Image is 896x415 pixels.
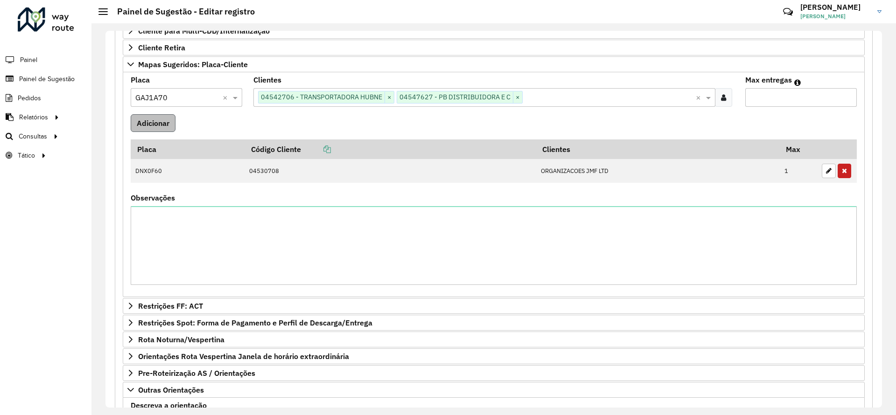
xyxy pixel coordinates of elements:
span: [PERSON_NAME] [800,12,870,21]
th: Placa [131,139,245,159]
span: 04542706 - TRANSPORTADORA HUBNE [259,91,385,103]
a: Cliente Retira [123,40,865,55]
span: Orientações Rota Vespertina Janela de horário extraordinária [138,353,349,360]
label: Observações [131,192,175,203]
span: Tático [18,151,35,160]
span: Restrições FF: ACT [138,302,203,310]
th: Código Cliente [245,139,536,159]
span: Pedidos [18,93,41,103]
span: 04547627 - PB DISTRIBUIDORA E C [397,91,513,103]
a: Outras Orientações [123,382,865,398]
h3: [PERSON_NAME] [800,3,870,12]
td: DNX0F60 [131,159,245,183]
span: Cliente Retira [138,44,185,51]
label: Max entregas [745,74,792,85]
th: Max [780,139,817,159]
td: 04530708 [245,159,536,183]
a: Copiar [301,145,331,154]
label: Clientes [253,74,281,85]
a: Contato Rápido [778,2,798,22]
span: Outras Orientações [138,386,204,394]
span: Consultas [19,131,47,141]
div: Mapas Sugeridos: Placa-Cliente [123,72,865,297]
a: Pre-Roteirização AS / Orientações [123,365,865,381]
span: Rota Noturna/Vespertina [138,336,224,343]
a: Rota Noturna/Vespertina [123,332,865,347]
span: Relatórios [19,112,48,122]
td: ORGANIZACOES JMF LTD [536,159,779,183]
span: × [513,92,522,103]
td: 1 [780,159,817,183]
span: Pre-Roteirização AS / Orientações [138,369,255,377]
span: Clear all [696,92,704,103]
span: Mapas Sugeridos: Placa-Cliente [138,61,248,68]
span: Painel [20,55,37,65]
label: Descreva a orientação [131,400,207,411]
h2: Painel de Sugestão - Editar registro [108,7,255,17]
th: Clientes [536,139,779,159]
span: Cliente para Multi-CDD/Internalização [138,27,270,35]
a: Restrições Spot: Forma de Pagamento e Perfil de Descarga/Entrega [123,315,865,331]
a: Orientações Rota Vespertina Janela de horário extraordinária [123,348,865,364]
em: Máximo de clientes que serão colocados na mesma rota com os clientes informados [794,79,801,86]
button: Adicionar [131,114,175,132]
span: × [385,92,394,103]
label: Placa [131,74,150,85]
a: Cliente para Multi-CDD/Internalização [123,23,865,39]
span: Restrições Spot: Forma de Pagamento e Perfil de Descarga/Entrega [138,319,372,326]
a: Mapas Sugeridos: Placa-Cliente [123,56,865,72]
a: Restrições FF: ACT [123,298,865,314]
span: Clear all [223,92,231,103]
span: Painel de Sugestão [19,74,75,84]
